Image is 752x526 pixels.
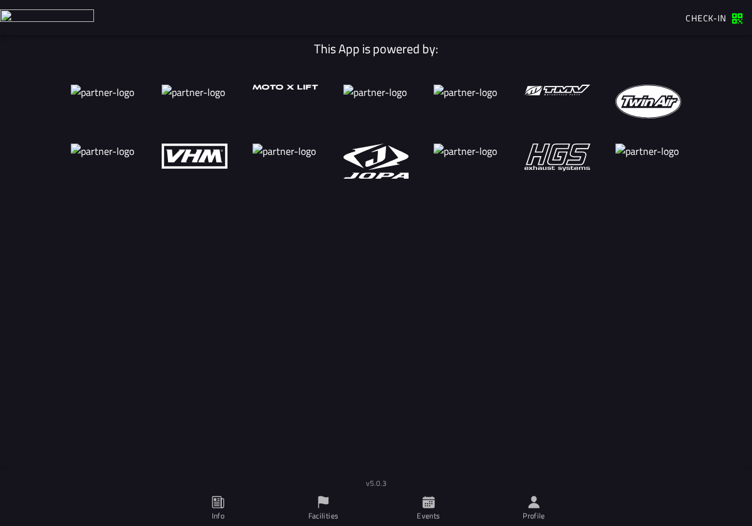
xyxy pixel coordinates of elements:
[343,85,409,118] img: partner-logo
[61,41,691,56] h1: This App is powered by:
[162,85,227,118] img: partner-logo
[343,144,409,179] img: partner-logo
[71,85,137,118] img: partner-logo
[686,11,726,24] span: Check-in
[679,7,749,28] a: Check-in
[434,144,499,179] img: partner-logo
[525,85,590,95] img: partner-logo
[523,510,545,522] ion-label: Profile
[212,510,224,522] ion-label: Info
[615,144,681,179] img: partner-logo
[417,510,440,522] ion-label: Events
[434,85,499,118] img: partner-logo
[253,85,318,90] img: partner-logo
[308,510,339,522] ion-label: Facilities
[162,144,227,169] img: partner-logo
[366,477,387,489] sub: v5.0.3
[525,144,590,172] img: partner-logo
[615,85,681,118] img: partner-logo
[71,144,137,179] img: partner-logo
[253,144,318,179] img: partner-logo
